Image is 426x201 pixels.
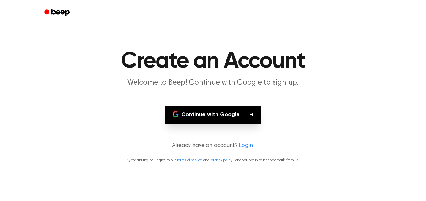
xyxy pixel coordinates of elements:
button: Continue with Google [165,106,261,124]
h1: Create an Account [52,50,374,73]
p: Welcome to Beep! Continue with Google to sign up. [93,78,333,88]
p: Already have an account? [8,142,418,150]
p: By continuing, you agree to our and , and you opt in to receive emails from us. [8,157,418,163]
a: privacy policy [211,158,232,162]
a: Login [239,142,253,150]
a: terms of service [177,158,202,162]
a: Beep [40,7,75,19]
